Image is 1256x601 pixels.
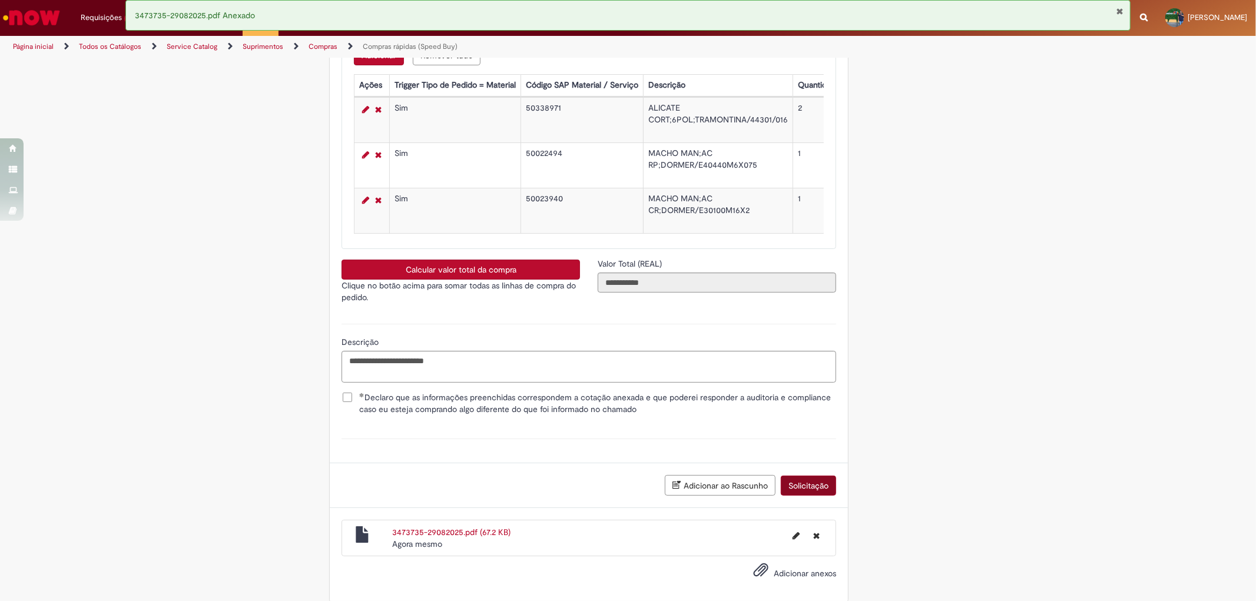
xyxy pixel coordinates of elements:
button: Adicionar anexos [750,559,771,586]
th: Ações [354,75,390,97]
a: Editar Linha 1 [359,102,372,117]
button: Calcular valor total da compra [342,260,580,280]
span: Requisições [81,12,122,24]
a: Suprimentos [243,42,283,51]
th: Trigger Tipo de Pedido = Material [390,75,521,97]
td: 1 [793,188,846,234]
input: Valor Total (REAL) [598,273,836,293]
time: 30/08/2025 13:56:37 [392,539,442,549]
td: 1 [793,143,846,188]
span: [PERSON_NAME] [1188,12,1247,22]
td: Sim [390,188,521,234]
td: ALICATE CORT;6POL;TRAMONTINA/44301/016 [644,98,793,143]
span: Agora mesmo [392,539,442,549]
a: Todos os Catálogos [79,42,141,51]
a: Compras rápidas (Speed Buy) [363,42,458,51]
th: Código SAP Material / Serviço [521,75,644,97]
span: 5 [124,14,134,24]
button: Editar nome de arquivo 3473735-29082025.pdf [786,526,807,545]
span: Adicionar anexos [774,569,836,579]
button: Excluir 3473735-29082025.pdf [806,526,827,545]
a: Editar Linha 2 [359,148,372,162]
label: Somente leitura - Valor Total (REAL) [598,258,664,270]
ul: Trilhas de página [9,36,829,58]
span: Descrição [342,337,381,347]
td: 2 [793,98,846,143]
td: 50022494 [521,143,644,188]
td: 50023940 [521,188,644,234]
td: Sim [390,98,521,143]
a: 3473735-29082025.pdf (67.2 KB) [392,527,511,537]
textarea: Descrição [342,351,836,383]
th: Quantidade [793,75,846,97]
a: Remover linha 2 [372,148,385,162]
span: Declaro que as informações preenchidas correspondem a cotação anexada e que poderei responder a a... [359,391,836,415]
span: Somente leitura - Valor Total (REAL) [598,258,664,269]
a: Página inicial [13,42,54,51]
span: 3473735-29082025.pdf Anexado [135,10,255,21]
img: ServiceNow [1,6,62,29]
td: MACHO MAN;AC CR;DORMER/E30100M16X2 [644,188,793,234]
span: Obrigatório Preenchido [359,393,364,397]
th: Descrição [644,75,793,97]
p: Clique no botão acima para somar todas as linhas de compra do pedido. [342,280,580,303]
td: MACHO MAN;AC RP;DORMER/E40440M6X075 [644,143,793,188]
a: Compras [309,42,337,51]
button: Fechar Notificação [1116,6,1124,16]
a: Editar Linha 3 [359,193,372,207]
button: Solicitação [781,476,836,496]
a: Remover linha 3 [372,193,385,207]
button: Adicionar ao Rascunho [665,475,776,496]
td: Sim [390,143,521,188]
a: Remover linha 1 [372,102,385,117]
td: 50338971 [521,98,644,143]
a: Service Catalog [167,42,217,51]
